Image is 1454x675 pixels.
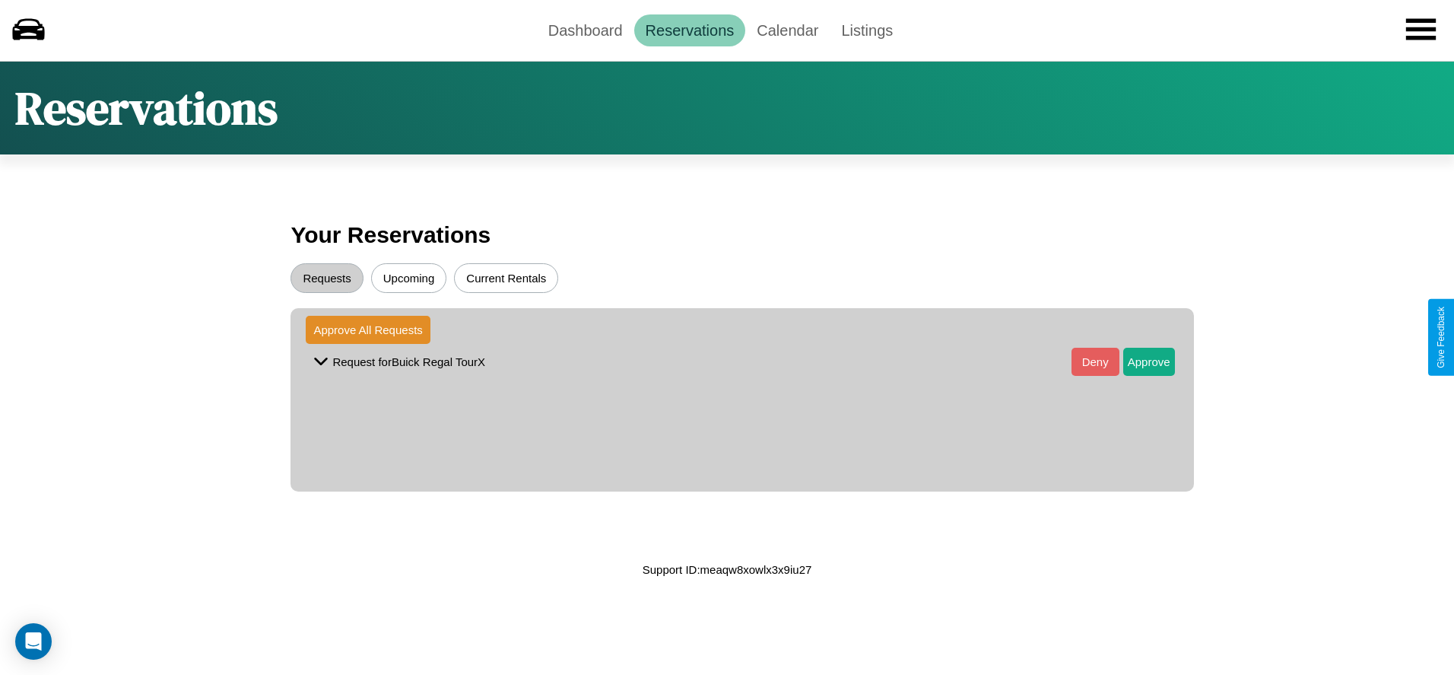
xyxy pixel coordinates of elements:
[634,14,746,46] a: Reservations
[332,352,485,372] p: Request for Buick Regal TourX
[643,559,812,580] p: Support ID: meaqw8xowlx3x9iu27
[745,14,830,46] a: Calendar
[371,263,447,293] button: Upcoming
[290,215,1163,256] h3: Your Reservations
[15,623,52,660] div: Open Intercom Messenger
[537,14,634,46] a: Dashboard
[1071,348,1119,376] button: Deny
[1123,348,1175,376] button: Approve
[454,263,558,293] button: Current Rentals
[15,77,278,139] h1: Reservations
[1436,307,1446,368] div: Give Feedback
[290,263,363,293] button: Requests
[306,316,430,344] button: Approve All Requests
[830,14,904,46] a: Listings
